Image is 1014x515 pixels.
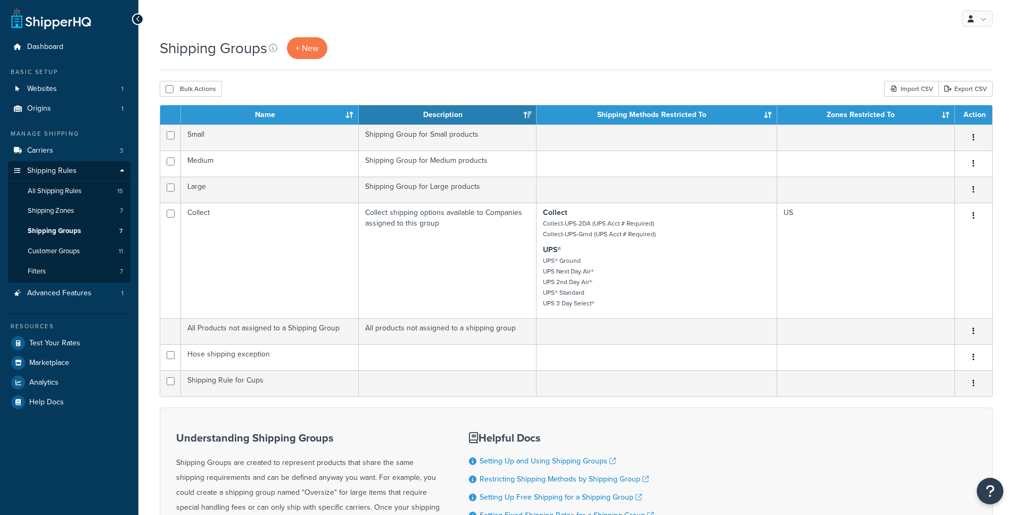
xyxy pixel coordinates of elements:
li: Filters [8,262,130,281]
div: Manage Shipping [8,129,130,138]
td: US [777,203,955,318]
li: Customer Groups [8,242,130,261]
span: 11 [119,247,123,256]
a: Analytics [8,373,130,392]
td: Shipping Rule for Cups [181,370,359,396]
a: Test Your Rates [8,334,130,353]
li: Carriers [8,141,130,161]
strong: Collect [543,207,567,218]
button: Open Resource Center [977,478,1003,504]
td: Small [181,124,359,151]
h3: Helpful Docs [469,432,654,444]
span: Origins [27,104,51,113]
td: Shipping Group for Small products [359,124,537,151]
a: ShipperHQ Home [11,8,91,29]
a: Websites 1 [8,79,130,99]
li: Advanced Features [8,284,130,303]
span: 7 [120,206,123,215]
span: Shipping Rules [27,167,77,176]
td: Shipping Group for Medium products [359,151,537,177]
td: Medium [181,151,359,177]
a: Restricting Shipping Methods by Shipping Group [480,474,649,485]
a: Shipping Zones 7 [8,201,130,221]
th: Action [955,105,992,124]
li: Origins [8,99,130,119]
h3: Understanding Shipping Groups [176,432,442,444]
td: Collect [181,203,359,318]
span: Analytics [29,378,59,387]
a: Setting Up and Using Shipping Groups [480,455,616,467]
li: Shipping Zones [8,201,130,221]
a: Customer Groups 11 [8,242,130,261]
span: Marketplace [29,359,69,368]
button: Bulk Actions [160,81,222,97]
a: Origins 1 [8,99,130,119]
div: Resources [8,322,130,331]
a: Shipping Groups 7 [8,221,130,241]
a: + New [287,37,327,59]
span: Test Your Rates [29,339,80,348]
strong: UPS® [543,244,561,255]
a: Export CSV [938,81,993,97]
span: Shipping Zones [28,206,74,215]
a: Shipping Rules [8,161,130,181]
span: 1 [121,289,123,298]
th: Description: activate to sort column ascending [359,105,537,124]
span: 15 [117,187,123,196]
span: 1 [121,104,123,113]
span: Dashboard [27,43,63,52]
span: Filters [28,267,46,276]
span: Customer Groups [28,247,80,256]
a: Setting Up Free Shipping for a Shipping Group [480,492,642,503]
div: Import CSV [884,81,938,97]
li: Shipping Rules [8,161,130,283]
h1: Shipping Groups [160,38,267,59]
a: All Shipping Rules 15 [8,181,130,201]
td: Large [181,177,359,203]
a: Marketplace [8,353,130,372]
th: Zones Restricted To: activate to sort column ascending [777,105,955,124]
a: Filters 7 [8,262,130,281]
td: Collect shipping options available to Companies assigned to this group [359,203,537,318]
th: Name: activate to sort column ascending [181,105,359,124]
li: All Shipping Rules [8,181,130,201]
span: 1 [121,85,123,94]
a: Help Docs [8,393,130,412]
span: 3 [120,146,123,155]
td: All products not assigned to a shipping group [359,318,537,344]
span: 7 [120,267,123,276]
a: Carriers 3 [8,141,130,161]
th: Shipping Methods Restricted To: activate to sort column ascending [537,105,777,124]
small: UPS® Ground UPS Next Day Air® UPS 2nd Day Air® UPS® Standard UPS 3 Day Select® [543,256,595,308]
span: All Shipping Rules [28,187,81,196]
span: Carriers [27,146,53,155]
div: Basic Setup [8,68,130,77]
small: Collect-UPS-2DA (UPS Acct # Required) Collect-UPS-Grnd (UPS Acct # Required) [543,219,656,239]
li: Websites [8,79,130,99]
span: 7 [119,227,123,236]
a: Advanced Features 1 [8,284,130,303]
span: Shipping Groups [28,227,81,236]
span: Websites [27,85,57,94]
span: Advanced Features [27,289,92,298]
td: Hose shipping exception [181,344,359,370]
span: + New [295,42,319,54]
span: Help Docs [29,398,64,407]
a: Dashboard [8,37,130,57]
td: Shipping Group for Large products [359,177,537,203]
li: Shipping Groups [8,221,130,241]
td: All Products not assigned to a Shipping Group [181,318,359,344]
